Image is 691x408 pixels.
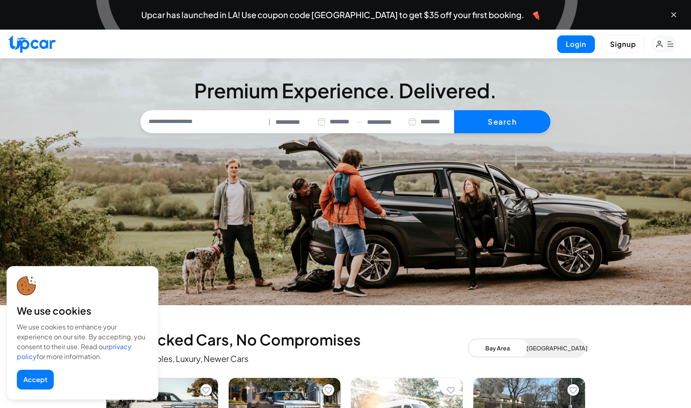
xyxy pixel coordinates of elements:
button: Add to favorites [323,384,334,396]
img: Upcar Logo [8,35,55,53]
button: Accept [17,370,54,389]
button: Close banner [670,11,678,19]
h2: Handpicked Cars, No Compromises [106,331,467,348]
img: cookie-icon.svg [17,276,36,296]
span: | [269,117,271,127]
button: Login [557,35,595,53]
div: We use cookies to enhance your experience on our site. By accepting, you consent to their use. Re... [17,322,148,362]
span: Upcar has launched in LA! Use coupon code [GEOGRAPHIC_DATA] to get $35 off your first booking. [141,11,524,19]
div: We use cookies [17,304,148,317]
button: Search [454,110,551,133]
button: [GEOGRAPHIC_DATA] [526,340,584,356]
span: — [357,117,362,127]
button: Add to favorites [567,384,579,396]
button: Add to favorites [445,384,457,396]
button: Add to favorites [200,384,212,396]
h3: Premium Experience. Delivered. [140,81,551,100]
p: Evs, Convertibles, Luxury, Newer Cars [106,353,467,364]
button: Signup [601,35,645,53]
button: Bay Area [469,340,526,356]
